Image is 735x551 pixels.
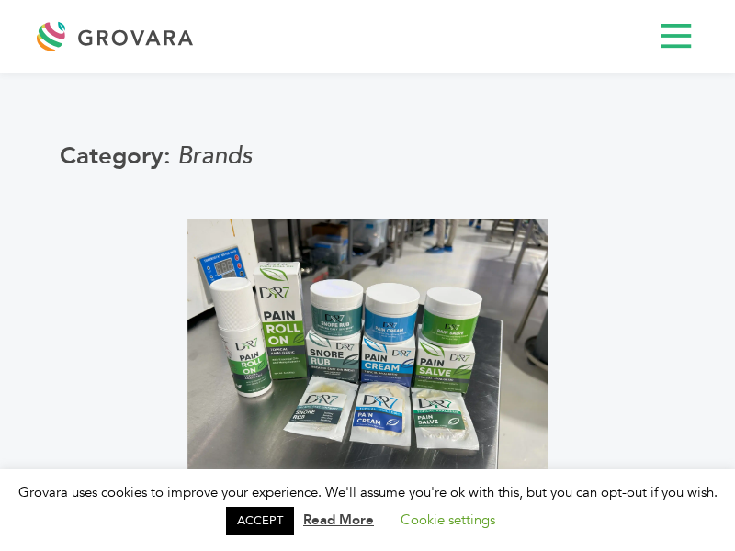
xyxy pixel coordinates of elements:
a: Cookie settings [401,511,495,529]
span: Brands [177,140,253,173]
a: Read More [303,511,374,529]
span: Category [60,140,177,173]
a: ACCEPT [226,507,294,535]
span: Grovara uses cookies to improve your experience. We'll assume you're ok with this, but you can op... [18,483,718,530]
